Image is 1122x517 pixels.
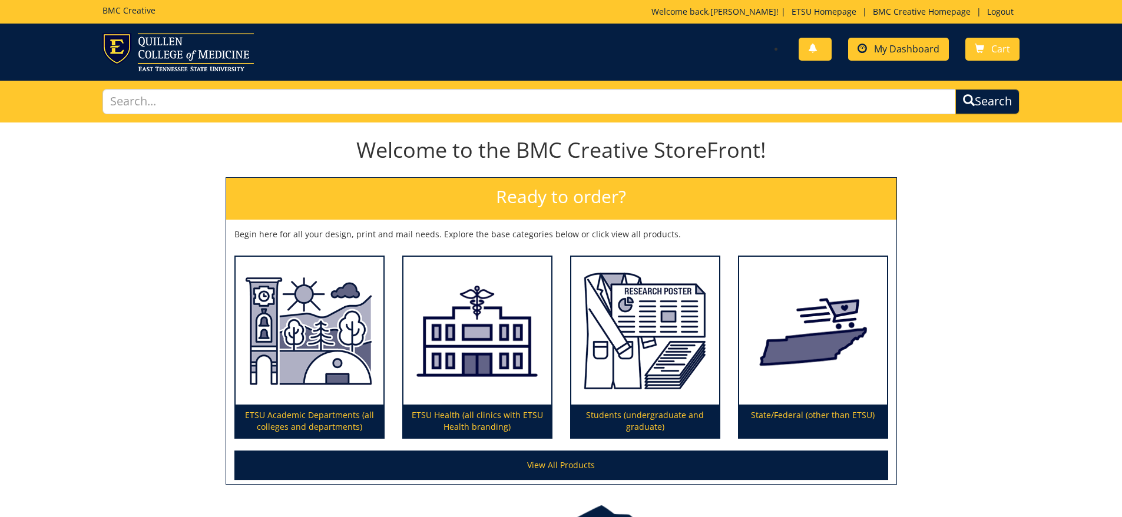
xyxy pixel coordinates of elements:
[571,405,719,438] p: Students (undergraduate and graduate)
[786,6,862,17] a: ETSU Homepage
[710,6,776,17] a: [PERSON_NAME]
[236,405,383,438] p: ETSU Academic Departments (all colleges and departments)
[403,257,551,405] img: ETSU Health (all clinics with ETSU Health branding)
[955,89,1020,114] button: Search
[739,405,887,438] p: State/Federal (other than ETSU)
[234,228,888,240] p: Begin here for all your design, print and mail needs. Explore the base categories below or click ...
[236,257,383,438] a: ETSU Academic Departments (all colleges and departments)
[867,6,977,17] a: BMC Creative Homepage
[965,38,1020,61] a: Cart
[571,257,719,405] img: Students (undergraduate and graduate)
[739,257,887,438] a: State/Federal (other than ETSU)
[991,42,1010,55] span: Cart
[403,257,551,438] a: ETSU Health (all clinics with ETSU Health branding)
[874,42,939,55] span: My Dashboard
[981,6,1020,17] a: Logout
[236,257,383,405] img: ETSU Academic Departments (all colleges and departments)
[102,89,956,114] input: Search...
[102,33,254,71] img: ETSU logo
[234,450,888,480] a: View All Products
[102,6,155,15] h5: BMC Creative
[848,38,949,61] a: My Dashboard
[226,138,897,162] h1: Welcome to the BMC Creative StoreFront!
[226,178,896,220] h2: Ready to order?
[403,405,551,438] p: ETSU Health (all clinics with ETSU Health branding)
[651,6,1020,18] p: Welcome back, ! | | |
[739,257,887,405] img: State/Federal (other than ETSU)
[571,257,719,438] a: Students (undergraduate and graduate)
